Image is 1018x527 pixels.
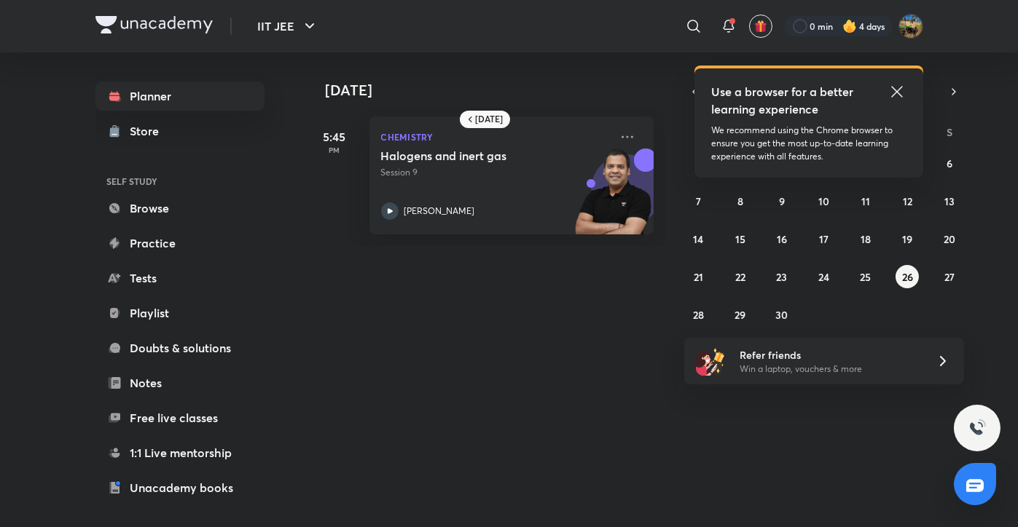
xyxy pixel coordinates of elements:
[812,265,835,288] button: September 24, 2025
[573,148,654,249] img: unacademy
[938,189,961,213] button: September 13, 2025
[749,15,772,38] button: avatar
[968,419,986,437] img: ttu
[779,194,785,208] abbr: September 9, 2025
[754,20,767,33] img: avatar
[902,270,913,284] abbr: September 26, 2025
[95,438,265,467] a: 1:1 Live mentorship
[861,194,870,208] abbr: September 11, 2025
[95,194,265,223] a: Browse
[305,146,364,154] p: PM
[381,128,610,146] p: Chemistry
[696,346,725,376] img: referral
[404,205,475,218] p: [PERSON_NAME]
[735,270,745,284] abbr: September 22, 2025
[326,82,668,99] h4: [DATE]
[686,227,710,250] button: September 14, 2025
[938,265,961,288] button: September 27, 2025
[305,128,364,146] h5: 5:45
[95,82,265,111] a: Planner
[903,194,912,208] abbr: September 12, 2025
[902,232,912,246] abbr: September 19, 2025
[693,232,703,246] abbr: September 14, 2025
[95,473,265,502] a: Unacademy books
[95,368,265,397] a: Notes
[818,194,829,208] abbr: September 10, 2025
[947,156,952,170] abbr: September 6, 2025
[777,232,787,246] abbr: September 16, 2025
[938,151,961,175] button: September 6, 2025
[712,124,906,163] p: We recommend using the Chrome browser to ensure you get the most up-to-date learning experience w...
[818,270,829,284] abbr: September 24, 2025
[854,189,877,213] button: September 11, 2025
[95,229,265,258] a: Practice
[686,265,710,288] button: September 21, 2025
[770,227,794,250] button: September 16, 2025
[735,232,745,246] abbr: September 15, 2025
[740,362,919,376] p: Win a laptop, vouchers & more
[95,333,265,362] a: Doubts & solutions
[854,265,877,288] button: September 25, 2025
[861,232,871,246] abbr: September 18, 2025
[729,227,752,250] button: September 15, 2025
[729,303,752,326] button: September 29, 2025
[896,265,919,288] button: September 26, 2025
[944,270,955,284] abbr: September 27, 2025
[95,298,265,328] a: Playlist
[740,347,919,362] h6: Refer friends
[696,194,701,208] abbr: September 7, 2025
[686,303,710,326] button: September 28, 2025
[693,308,704,322] abbr: September 28, 2025
[476,114,504,125] h6: [DATE]
[95,116,265,146] a: Store
[770,265,794,288] button: September 23, 2025
[938,227,961,250] button: September 20, 2025
[735,308,745,322] abbr: September 29, 2025
[842,19,857,33] img: streak
[896,189,919,213] button: September 12, 2025
[770,303,794,326] button: September 30, 2025
[95,16,213,33] img: Company Logo
[777,270,788,284] abbr: September 23, 2025
[95,403,265,432] a: Free live classes
[896,227,919,250] button: September 19, 2025
[776,308,788,322] abbr: September 30, 2025
[944,194,955,208] abbr: September 13, 2025
[95,16,213,37] a: Company Logo
[686,189,710,213] button: September 7, 2025
[95,169,265,194] h6: SELF STUDY
[770,189,794,213] button: September 9, 2025
[944,232,955,246] abbr: September 20, 2025
[898,14,923,39] img: Shivam Munot
[812,189,835,213] button: September 10, 2025
[130,122,168,140] div: Store
[812,227,835,250] button: September 17, 2025
[860,270,871,284] abbr: September 25, 2025
[854,227,877,250] button: September 18, 2025
[381,166,610,179] p: Session 9
[95,263,265,293] a: Tests
[819,232,829,246] abbr: September 17, 2025
[947,125,952,139] abbr: Saturday
[712,83,857,118] h5: Use a browser for a better learning experience
[249,12,327,41] button: IIT JEE
[381,148,563,163] h5: Halogens and inert gas
[729,265,752,288] button: September 22, 2025
[694,270,703,284] abbr: September 21, 2025
[737,194,743,208] abbr: September 8, 2025
[729,189,752,213] button: September 8, 2025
